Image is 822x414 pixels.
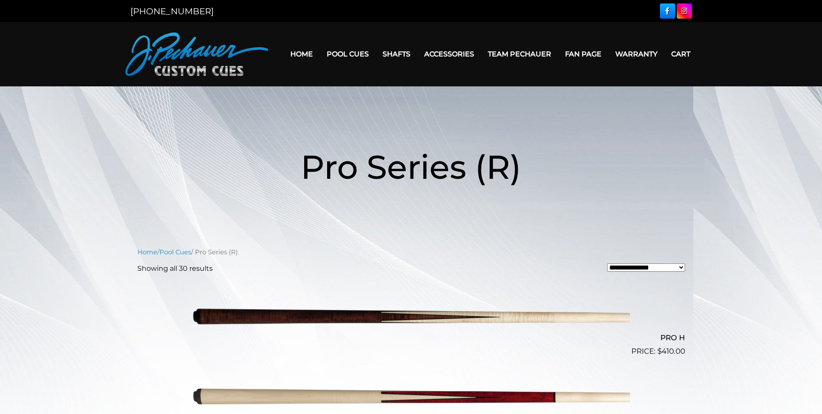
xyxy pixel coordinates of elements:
select: Shop order [607,263,685,272]
img: PRO H [192,281,630,354]
img: Pechauer Custom Cues [125,33,268,76]
a: Shafts [376,43,417,65]
a: [PHONE_NUMBER] [130,6,214,16]
nav: Breadcrumb [137,247,685,257]
bdi: 410.00 [657,347,685,355]
a: Pool Cues [320,43,376,65]
p: Showing all 30 results [137,263,213,274]
a: Fan Page [558,43,608,65]
a: Accessories [417,43,481,65]
a: Warranty [608,43,664,65]
a: PRO H $410.00 [137,281,685,357]
a: Pool Cues [159,248,191,256]
a: Home [283,43,320,65]
a: Team Pechauer [481,43,558,65]
a: Home [137,248,157,256]
h2: PRO H [137,330,685,346]
span: $ [657,347,662,355]
a: Cart [664,43,697,65]
span: Pro Series (R) [301,147,521,187]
